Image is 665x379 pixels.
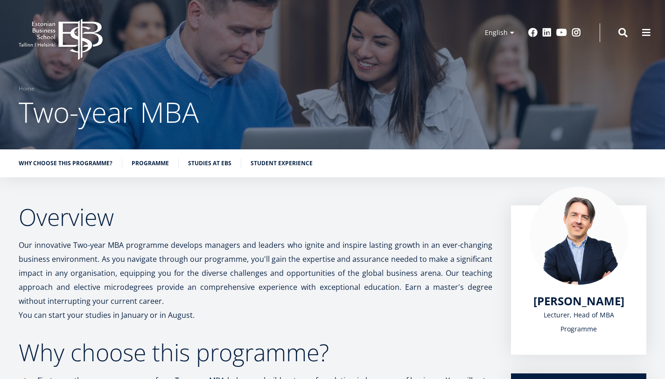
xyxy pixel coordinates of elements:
[533,294,624,308] a: [PERSON_NAME]
[530,308,628,336] div: Lecturer, Head of MBA Programme
[132,159,169,168] a: Programme
[533,293,624,309] span: [PERSON_NAME]
[19,205,492,229] h2: Overview
[19,341,492,364] h2: Why choose this programme?
[556,28,567,37] a: Youtube
[19,84,35,93] a: Home
[19,238,492,308] p: Our innovative Two-year MBA programme develops managers and leaders who ignite and inspire lastin...
[19,159,112,168] a: Why choose this programme?
[19,93,199,131] span: Two-year MBA
[251,159,313,168] a: Student experience
[528,28,538,37] a: Facebook
[19,308,492,322] p: You can start your studies in January or in August.
[530,187,628,285] img: Marko Rillo
[572,28,581,37] a: Instagram
[188,159,231,168] a: Studies at EBS
[542,28,552,37] a: Linkedin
